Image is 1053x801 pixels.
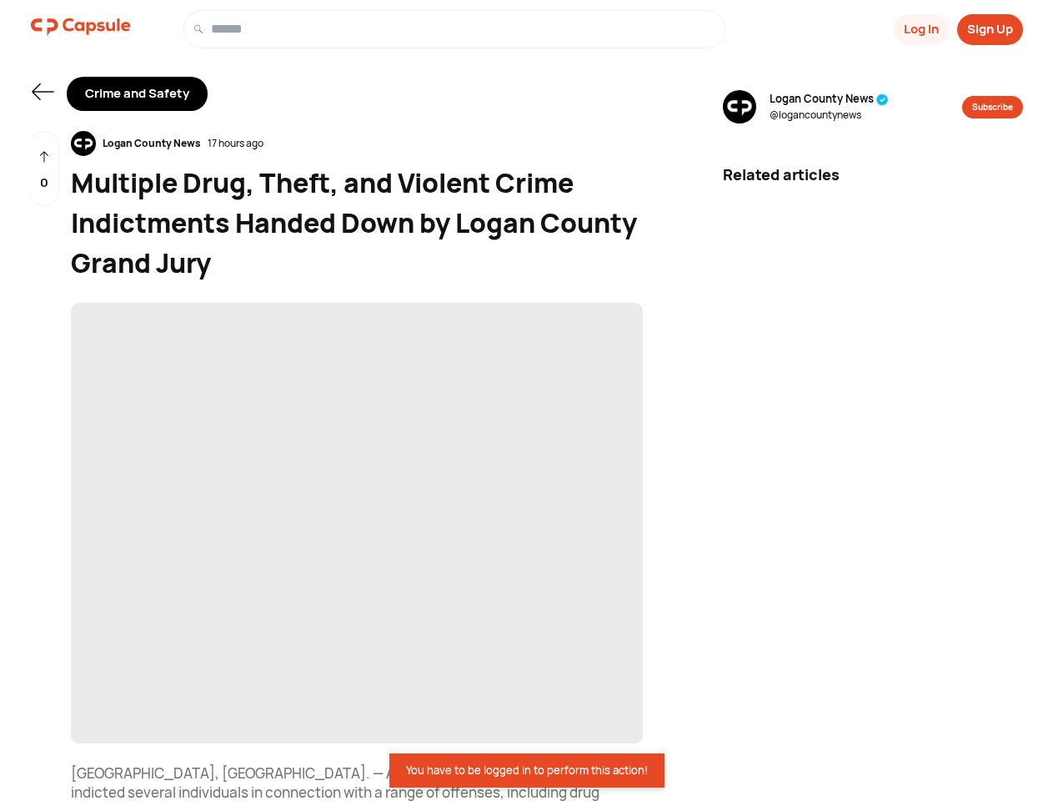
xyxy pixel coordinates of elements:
[876,93,889,106] img: tick
[406,763,648,778] div: You have to be logged in to perform this action!
[723,90,756,123] img: resizeImage
[770,91,889,108] span: Logan County News
[962,96,1023,118] button: Subscribe
[71,163,643,283] div: Multiple Drug, Theft, and Violent Crime Indictments Handed Down by Logan County Grand Jury
[208,136,263,151] div: 17 hours ago
[40,174,48,193] p: 0
[71,303,643,743] img: resizeImage
[770,108,889,123] span: @ logancountynews
[957,14,1023,45] button: Sign Up
[67,77,208,111] div: Crime and Safety
[31,10,131,48] a: logo
[31,10,131,43] img: logo
[71,131,96,156] img: resizeImage
[96,136,208,151] div: Logan County News
[894,14,949,45] button: Log In
[71,303,643,743] span: ‌
[723,164,1023,186] div: Related articles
